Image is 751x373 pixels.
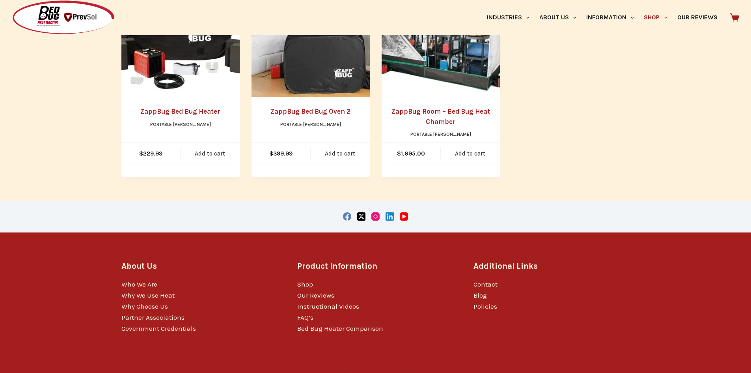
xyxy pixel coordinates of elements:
[473,302,497,310] a: Policies
[150,122,211,127] a: Portable [PERSON_NAME]
[121,260,278,272] h3: About Us
[441,143,500,165] a: Add to cart: “ZappBug Room - Bed Bug Heat Chamber”
[121,313,184,321] a: Partner Associations
[121,280,157,288] a: Who We Are
[269,150,293,157] bdi: 399.99
[121,324,196,332] a: Government Credentials
[270,107,350,115] a: ZappBug Bed Bug Oven 2
[371,212,380,221] a: Instagram
[473,260,630,272] h3: Additional Links
[181,143,240,165] a: Add to cart: “ZappBug Bed Bug Heater”
[386,212,394,221] a: LinkedIn
[400,212,408,221] a: YouTube
[121,302,168,310] a: Why Choose Us
[121,291,175,299] a: Why We Use Heat
[473,291,487,299] a: Blog
[297,324,383,332] a: Bed Bug Heater Comparison
[297,302,359,310] a: Instructional Videos
[357,212,365,221] a: X (Twitter)
[410,131,471,137] a: Portable [PERSON_NAME]
[397,150,401,157] span: $
[391,107,490,126] a: ZappBug Room – Bed Bug Heat Chamber
[473,280,498,288] a: Contact
[139,150,143,157] span: $
[297,280,313,288] a: Shop
[297,313,313,321] a: FAQ’s
[139,150,162,157] bdi: 229.99
[343,212,351,221] a: Facebook
[311,143,370,165] a: Add to cart: “ZappBug Bed Bug Oven 2”
[269,150,273,157] span: $
[297,291,334,299] a: Our Reviews
[280,122,341,127] a: Portable [PERSON_NAME]
[297,260,454,272] h3: Product Information
[397,150,425,157] bdi: 1,695.00
[140,107,220,115] a: ZappBug Bed Bug Heater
